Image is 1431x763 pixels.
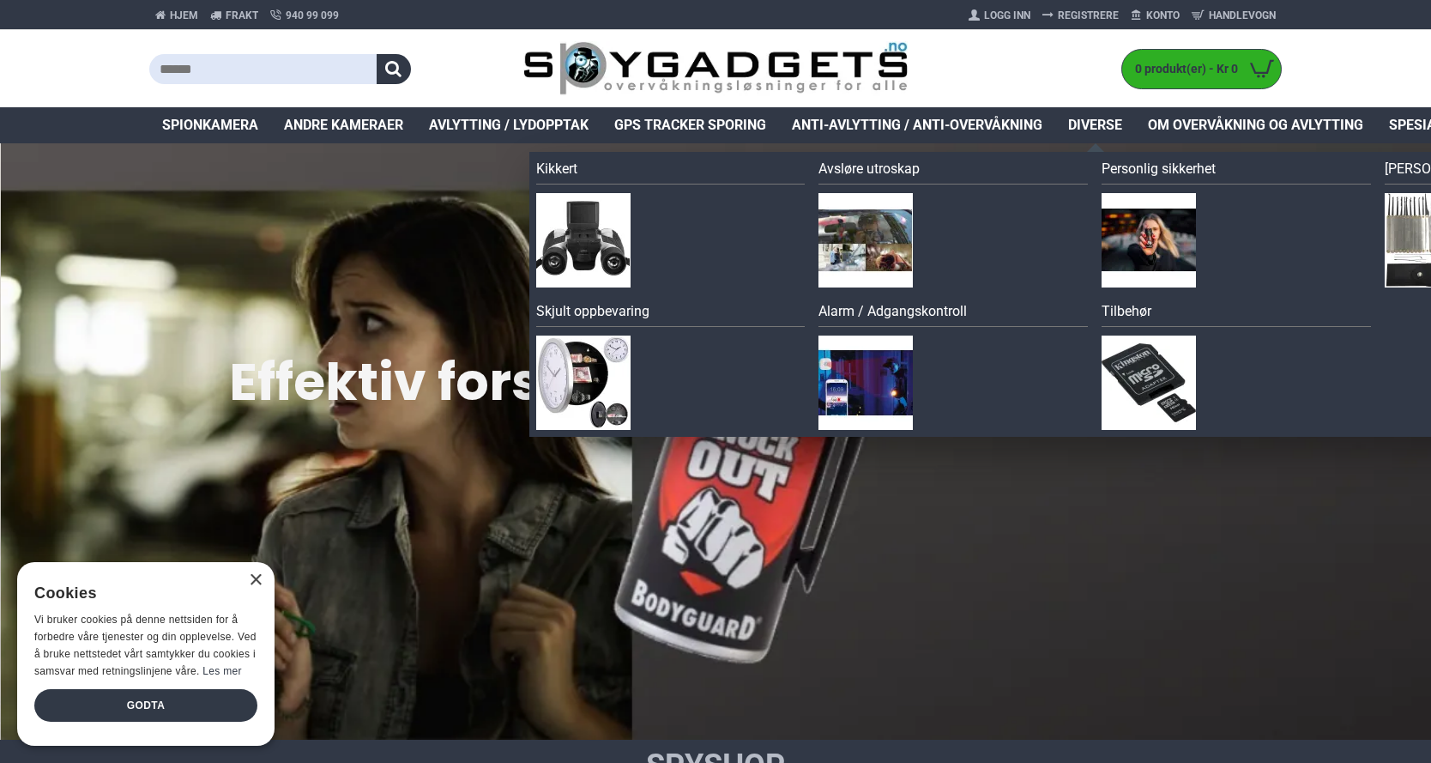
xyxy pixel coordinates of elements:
a: Anti-avlytting / Anti-overvåkning [779,107,1055,143]
div: Close [249,574,262,587]
img: Personlig sikkerhet [1102,193,1196,288]
a: Om overvåkning og avlytting [1135,107,1376,143]
a: Andre kameraer [271,107,416,143]
span: Logg Inn [984,8,1030,23]
img: Tilbehør [1102,336,1196,430]
span: Avlytting / Lydopptak [429,115,589,136]
span: Anti-avlytting / Anti-overvåkning [792,115,1042,136]
a: Konto [1125,2,1186,29]
a: Avlytting / Lydopptak [416,107,601,143]
a: Avsløre utroskap [818,159,1088,185]
a: Registrere [1036,2,1125,29]
img: SpyGadgets.no [523,41,909,97]
div: Cookies [34,575,246,612]
span: GPS Tracker Sporing [614,115,766,136]
a: Personlig sikkerhet [1102,159,1371,185]
span: Hjem [170,8,198,23]
a: GPS Tracker Sporing [601,107,779,143]
span: Konto [1146,8,1180,23]
img: Skjult oppbevaring [536,336,631,430]
a: 0 produkt(er) - Kr 0 [1122,50,1281,88]
span: Spionkamera [162,115,258,136]
a: Tilbehør [1102,301,1371,327]
a: Diverse [1055,107,1135,143]
span: Om overvåkning og avlytting [1148,115,1363,136]
div: Godta [34,689,257,722]
span: Registrere [1058,8,1119,23]
a: Alarm / Adgangskontroll [818,301,1088,327]
a: Spionkamera [149,107,271,143]
a: Skjult oppbevaring [536,301,806,327]
span: Handlevogn [1209,8,1276,23]
span: Diverse [1068,115,1122,136]
span: Andre kameraer [284,115,403,136]
span: 940 99 099 [286,8,339,23]
span: 0 produkt(er) - Kr 0 [1122,60,1242,78]
img: Avsløre utroskap [818,193,913,288]
img: Kikkert [536,193,631,288]
img: Alarm / Adgangskontroll [818,336,913,430]
a: Kikkert [536,159,806,185]
span: Frakt [226,8,258,23]
a: Logg Inn [963,2,1036,29]
span: Vi bruker cookies på denne nettsiden for å forbedre våre tjenester og din opplevelse. Ved å bruke... [34,614,257,676]
a: Les mer, opens a new window [202,665,241,677]
a: Handlevogn [1186,2,1282,29]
